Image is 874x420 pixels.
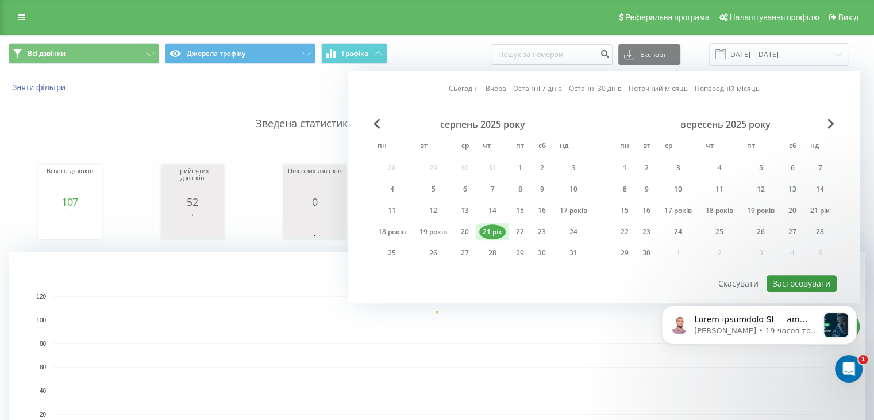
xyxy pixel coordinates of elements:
[449,83,479,93] font: Сьогодні
[806,138,823,155] abbr: неділя
[531,159,553,177] div: з 2 серпня 2025 року.
[560,140,568,150] font: нд
[715,227,723,236] font: 25
[538,227,546,236] font: 23
[47,166,93,175] font: Всього дзвінків
[491,184,495,194] font: 7
[440,118,525,131] font: серпень 2025 року
[509,223,531,240] div: Пт 22 серп 2025 р.
[810,205,830,215] font: 21 рік
[614,181,636,198] div: Пн 8 вер 2025 р.
[538,140,546,150] font: сб
[531,202,553,219] div: Сб 16 вер 2025 р.
[454,181,476,198] div: 6 серпня 2025 р.
[461,227,469,236] font: 20
[40,411,47,418] text: 20
[540,184,544,194] font: 9
[699,202,740,219] div: 18 вересня 2025 р.
[742,138,760,155] abbr: п'ятниця
[413,223,454,240] div: 19 серпня 2025 р.
[621,248,629,258] font: 29
[718,163,722,173] font: 4
[36,293,46,300] text: 120
[165,43,315,64] button: Джерела трафіку
[488,248,496,258] font: 28
[555,138,572,155] abbr: неділя
[757,227,765,236] font: 26
[374,138,391,155] abbr: понеділок
[767,275,837,292] button: Застосовувати
[413,202,454,219] div: 12 серпня 2025 року.
[636,223,657,240] div: 23 вересня 2025 р.
[511,138,529,155] abbr: п'ятниця
[560,205,587,215] font: 17 років
[538,205,546,215] font: 16
[488,205,496,215] font: 14
[509,202,531,219] div: Пт 15 серп 2025 р.
[9,43,159,64] button: Всі дзвінки
[491,44,613,65] input: Пошук за номером
[454,245,476,262] div: 27 серпня 2025 р.
[623,184,627,194] font: 8
[657,181,699,198] div: 10 вересня 2025 р.
[664,205,692,215] font: 17 років
[773,278,830,289] font: Застосовувати
[518,184,522,194] font: 8
[636,245,657,262] div: 30 вересня 2025 року.
[706,205,733,215] font: 18 років
[640,49,667,59] font: Експорт
[816,184,824,194] font: 14
[759,163,763,173] font: 5
[429,248,437,258] font: 26
[781,202,803,219] div: з 20 вересня 2025 року.
[286,208,344,242] svg: Діаграма.
[803,159,837,177] div: нд 7 вер 2025 р.
[164,208,221,242] svg: Діаграма.
[718,278,759,289] font: Скасувати
[476,223,509,240] div: чт 21 серп 2025 р.
[371,245,413,262] div: Пн 25 серпня 2025 р.
[28,48,66,58] font: Всі дзвінки
[657,159,699,177] div: 3 вересня 2025 р.
[781,223,803,240] div: сб 27 вер 2025 р.
[618,44,680,65] button: Експорт
[413,245,454,262] div: 26 серпня 2025 р.
[643,140,650,150] font: вт
[553,202,594,219] div: 17 серпня 2025 року.
[175,166,209,182] font: Прийнятих дзвінків
[838,13,858,22] font: Вихід
[803,202,837,219] div: нд 21 вер 2025 р.
[50,44,176,52] font: [PERSON_NAME] • 19 часов тому
[461,248,469,258] font: 27
[614,159,636,177] div: Пн 1 вер 2025 р.
[569,227,577,236] font: 24
[636,202,657,219] div: 16 вересня 2025 року.
[699,181,740,198] div: чт 11 вер 2025 р.
[674,184,682,194] font: 10
[629,83,688,93] font: Поточний місяць
[699,159,740,177] div: 4 вересня 2025 року.
[371,202,413,219] div: Пн 11 вер 2025 р.
[706,140,714,150] font: чт
[531,245,553,262] div: з 30 серпня 2025 року.
[415,138,432,155] abbr: вівторок
[36,317,46,323] text: 100
[642,205,650,215] font: 16
[553,159,594,177] div: 3 серпня 2025 року.
[788,205,796,215] font: 20
[40,341,47,347] text: 80
[61,195,78,209] font: 107
[429,205,437,215] font: 12
[40,388,47,394] text: 40
[747,205,775,215] font: 19 років
[531,181,553,198] div: Сб 9 вер 2025 р.
[371,181,413,198] div: Пн 4 серпня 2025 р.
[644,282,874,389] iframe: Домофонні повідомлення повідомлення
[569,184,577,194] font: 10
[625,13,710,22] font: Реферальна програма
[516,248,524,258] font: 29
[791,163,795,173] font: 6
[757,184,765,194] font: 12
